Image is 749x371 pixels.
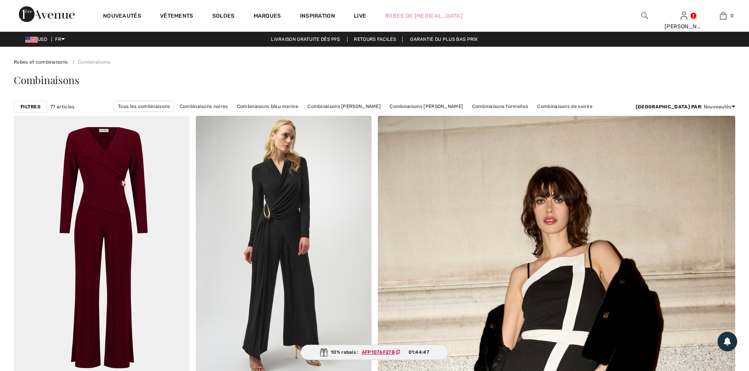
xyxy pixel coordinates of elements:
[69,59,110,65] a: Combinaisons
[347,37,403,42] a: Retours faciles
[385,12,462,20] a: Robes de [MEDICAL_DATA]
[300,13,335,21] span: Inspiration
[300,345,449,360] div: 10% rabais :
[14,59,68,65] a: Robes et combinaisons
[533,101,596,111] a: Combinaisons de soirée
[386,101,467,111] a: Combinaisons [PERSON_NAME]
[233,101,302,111] a: Combinaisons bleu marine
[704,11,742,20] a: 0
[114,101,174,112] a: Tous les combinaisons
[409,349,429,356] span: 01:44:47
[55,37,65,42] span: FR
[468,101,532,111] a: Combinaisons formelles
[20,103,40,110] strong: Filtres
[720,11,727,20] img: Mon panier
[25,37,38,43] img: US Dollar
[636,104,701,110] strong: [GEOGRAPHIC_DATA] par
[25,37,50,42] span: USD
[641,11,648,20] img: recherche
[14,73,79,87] span: Combinaisons
[303,112,357,122] a: Combinaisons unies
[320,348,328,356] img: Gift.svg
[354,12,366,20] a: Live
[160,13,193,21] a: Vêtements
[254,13,281,21] a: Marques
[731,12,734,19] span: 0
[50,103,74,110] span: 77 articles
[19,6,75,22] img: 1ère Avenue
[304,101,385,111] a: Combinaisons [PERSON_NAME]
[176,101,232,111] a: Combinaisons noires
[636,103,735,110] div: : Nouveautés
[212,13,235,21] a: Soldes
[265,37,346,42] a: Livraison gratuite dès 99$
[103,13,141,21] a: Nouveautés
[664,22,703,31] div: [PERSON_NAME]
[681,12,687,19] a: Se connecter
[404,37,484,42] a: Garantie du plus bas prix
[681,11,687,20] img: Mes infos
[359,112,407,122] a: Manches longues
[362,349,395,355] ins: AFP1076F27B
